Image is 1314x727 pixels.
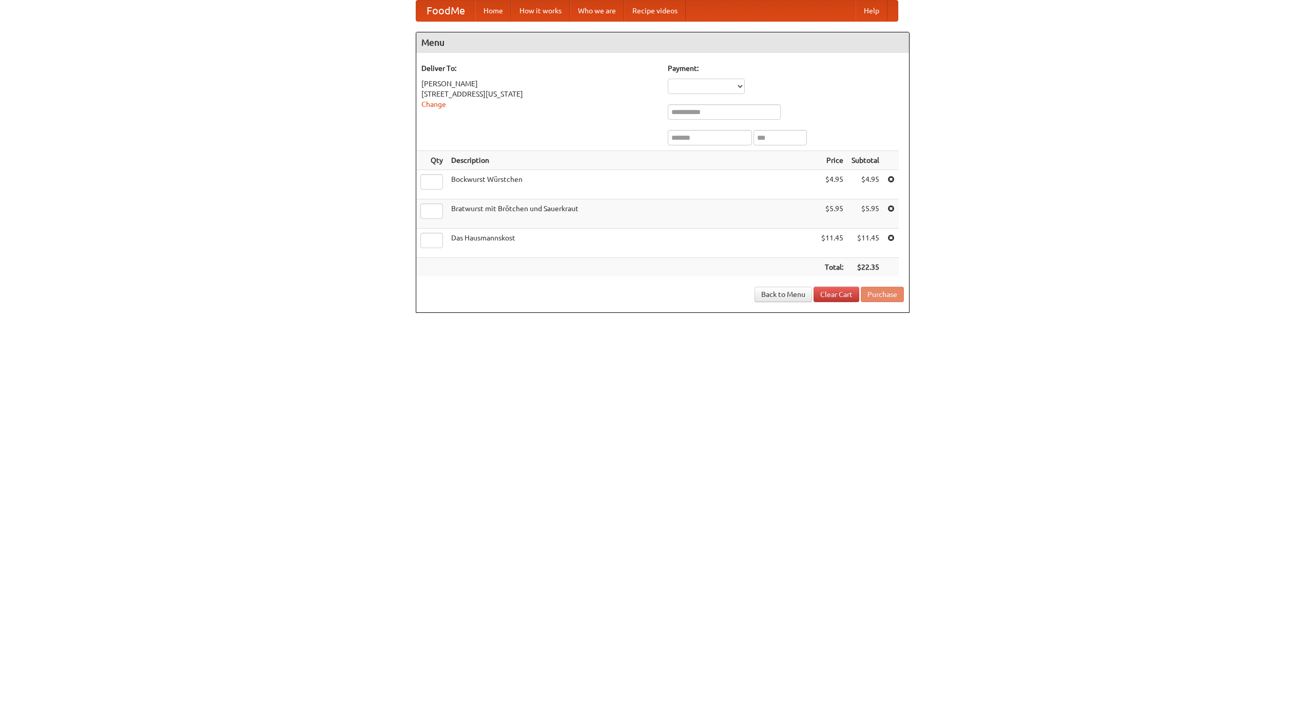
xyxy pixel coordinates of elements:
[817,258,847,277] th: Total:
[447,151,817,170] th: Description
[814,287,859,302] a: Clear Cart
[570,1,624,21] a: Who we are
[416,1,475,21] a: FoodMe
[847,229,883,258] td: $11.45
[847,258,883,277] th: $22.35
[755,287,812,302] a: Back to Menu
[624,1,686,21] a: Recipe videos
[817,199,847,229] td: $5.95
[847,170,883,199] td: $4.95
[447,170,817,199] td: Bockwurst Würstchen
[817,170,847,199] td: $4.95
[447,199,817,229] td: Bratwurst mit Brötchen und Sauerkraut
[416,32,909,53] h4: Menu
[856,1,887,21] a: Help
[847,151,883,170] th: Subtotal
[421,89,658,99] div: [STREET_ADDRESS][US_STATE]
[511,1,570,21] a: How it works
[416,151,447,170] th: Qty
[817,229,847,258] td: $11.45
[475,1,511,21] a: Home
[447,229,817,258] td: Das Hausmannskost
[421,79,658,89] div: [PERSON_NAME]
[861,287,904,302] button: Purchase
[421,63,658,73] h5: Deliver To:
[421,100,446,108] a: Change
[668,63,904,73] h5: Payment:
[847,199,883,229] td: $5.95
[817,151,847,170] th: Price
